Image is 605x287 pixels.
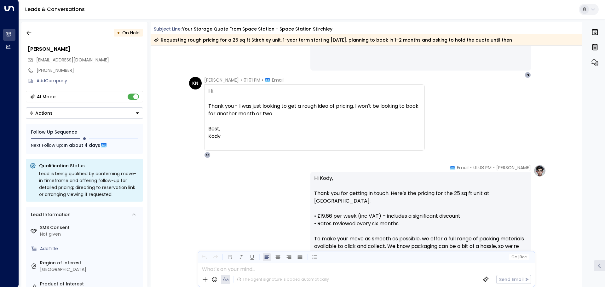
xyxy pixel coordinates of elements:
[31,142,138,149] div: Next Follow Up:
[31,129,138,135] div: Follow Up Sequence
[473,164,492,171] span: 01:08 PM
[470,164,472,171] span: •
[200,253,208,261] button: Undo
[189,77,202,89] div: KN
[40,224,141,231] label: SMS Consent
[237,277,329,282] div: The agent signature is added automatically
[39,170,139,198] div: Lead is being qualified by confirming move-in timeframe and offering follow-up for detailed prici...
[511,255,526,259] span: Cc Bcc
[28,45,143,53] div: [PERSON_NAME]
[26,107,143,119] div: Button group with a nested menu
[525,72,531,78] div: N
[64,142,100,149] span: In about 4 days
[37,94,55,100] div: AI Mode
[40,260,141,266] label: Region of Interest
[182,26,332,32] div: Your storage quote from Space Station - Space Station Stirchley
[37,67,143,74] div: [PHONE_NUMBER]
[496,164,531,171] span: [PERSON_NAME]
[211,253,219,261] button: Redo
[36,57,109,63] span: [EMAIL_ADDRESS][DOMAIN_NAME]
[40,245,141,252] div: AddTitle
[37,77,143,84] div: AddCompany
[240,77,242,83] span: •
[517,255,519,259] span: |
[457,164,469,171] span: Email
[533,164,546,177] img: profile-logo.png
[122,30,140,36] span: On Hold
[272,77,284,83] span: Email
[117,27,120,38] div: •
[29,110,53,116] div: Actions
[40,266,141,273] div: [GEOGRAPHIC_DATA]
[204,77,239,83] span: [PERSON_NAME]
[26,107,143,119] button: Actions
[208,87,421,140] div: Hi,
[262,77,263,83] span: •
[244,77,260,83] span: 01:01 PM
[208,125,421,133] div: Best,
[40,231,141,238] div: Not given
[29,211,71,218] div: Lead Information
[25,6,85,13] a: Leads & Conversations
[36,57,109,63] span: nordqvistk1@gmail.com
[39,163,139,169] p: Qualification Status
[204,152,210,158] div: O
[208,102,421,118] div: Thank you - I was just looking to get a rough idea of pricing. I won't be looking to book for ano...
[493,164,495,171] span: •
[509,254,529,260] button: Cc|Bcc
[154,37,512,43] div: Requesting rough pricing for a 25 sq ft Stirchley unit, 1-year term starting [DATE], planning to ...
[208,133,421,140] div: Kody
[154,26,181,32] span: Subject Line:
